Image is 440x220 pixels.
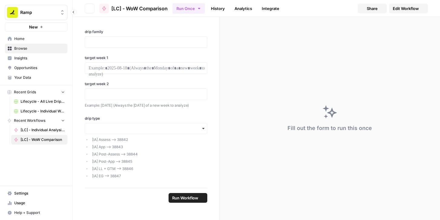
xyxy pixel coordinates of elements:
button: Workspace: Ramp [5,5,67,20]
a: Usage [5,198,67,208]
a: Browse [5,44,67,53]
span: Ramp [20,9,57,15]
span: Recent Grids [14,89,36,95]
span: Share [367,5,378,12]
li: [IA] App —> 38843 [91,144,207,150]
span: Insights [14,55,65,61]
span: [LC] - WoW Comparison [111,5,168,12]
label: target week 1 [85,55,207,61]
li: [IA] Post-App —> 38845 [91,159,207,164]
label: drip family [85,29,207,35]
a: Home [5,34,67,44]
button: Recent Workflows [5,116,67,125]
span: Usage [14,200,65,206]
span: Browse [14,46,65,51]
span: Recent Workflows [14,118,45,123]
span: Help + Support [14,210,65,215]
a: [LC] - WoW Comparison [99,4,168,13]
a: Edit Workflow [389,4,428,13]
a: Analytics [231,4,256,13]
li: [IA] LL + GTM —> 38846 [91,166,207,172]
span: Opportunities [14,65,65,71]
label: target week 2 [85,81,207,87]
button: Share [358,4,387,13]
a: Lifecycle - Individual Weekly Analysis [11,106,67,116]
button: Recent Grids [5,88,67,97]
p: Example: [DATE] (Always the [DATE] of a new week to analyze) [85,102,207,108]
span: Run Workflow [172,195,198,201]
a: History [207,4,228,13]
a: Settings [5,188,67,198]
button: Help + Support [5,208,67,218]
li: [IA] Post-Assess —> 38844 [91,152,207,157]
li: [IA] EG —> 38847 [91,173,207,179]
span: Home [14,36,65,42]
span: Lifecycle - Individual Weekly Analysis [21,108,65,114]
div: Fill out the form to run this once [287,124,372,132]
a: Your Data [5,73,67,82]
a: Insights [5,53,67,63]
span: New [29,24,38,30]
button: Run Workflow [169,193,207,203]
span: Your Data [14,75,65,80]
span: [LC] - WoW Comparison [21,137,65,142]
a: [LC] - Individual Analysis Per Week [11,125,67,135]
label: drip type [85,116,207,121]
a: [LC] - WoW Comparison [11,135,67,145]
button: New [5,22,67,32]
span: Settings [14,191,65,196]
li: [IA] Assess —> 38842 [91,137,207,142]
a: Opportunities [5,63,67,73]
button: Run Once [172,3,205,14]
a: Lifecycle - All Live Drip Data [11,97,67,106]
span: [LC] - Individual Analysis Per Week [21,127,65,133]
img: Ramp Logo [7,7,18,18]
a: Integrate [258,4,283,13]
span: Edit Workflow [393,5,419,12]
span: Lifecycle - All Live Drip Data [21,99,65,104]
